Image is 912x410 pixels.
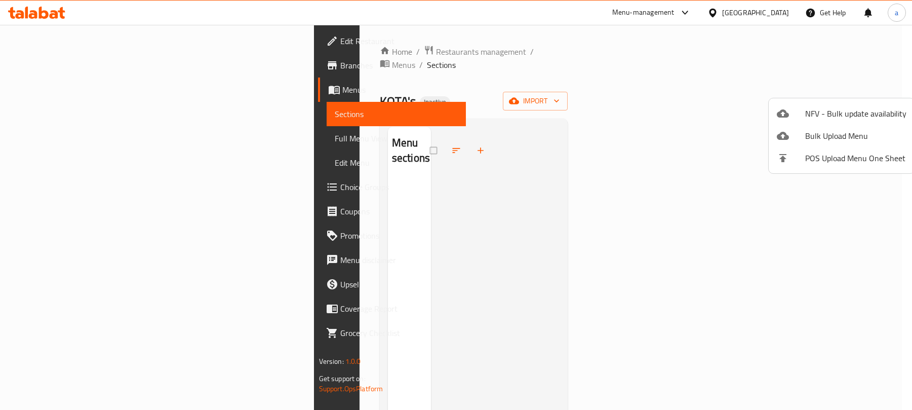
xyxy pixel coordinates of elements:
[805,152,906,164] span: POS Upload Menu One Sheet
[805,130,906,142] span: Bulk Upload Menu
[805,107,906,120] span: NFV - Bulk update availability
